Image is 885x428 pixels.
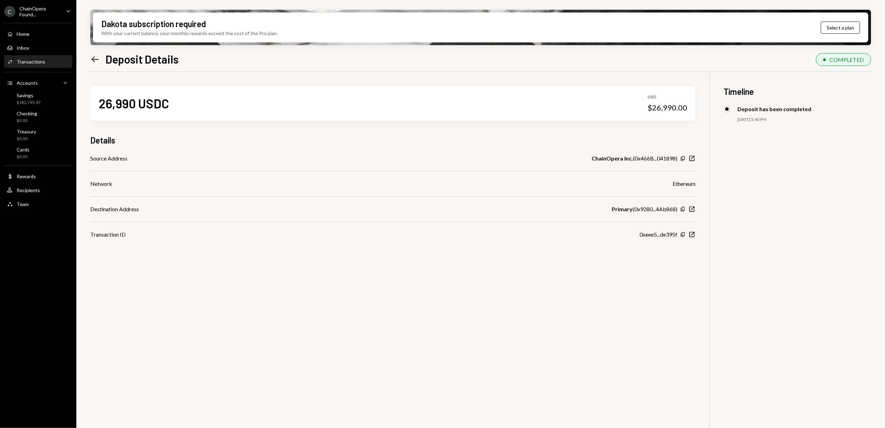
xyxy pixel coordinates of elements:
a: Home [4,27,72,40]
div: Network [90,180,112,188]
a: Accounts [4,76,72,89]
b: Primary [612,205,633,213]
div: Recipients [17,187,40,193]
div: ChainOpera Found... [19,6,60,17]
div: Savings [17,92,41,98]
div: Transactions [17,59,45,65]
div: Home [17,31,30,37]
div: $0.00 [17,136,36,142]
div: Deposit has been completed [737,106,811,112]
div: ( 0x466B...041898 ) [592,154,677,163]
div: Ethereum [673,180,695,188]
div: Destination Address [90,205,139,213]
h1: Deposit Details [106,52,178,66]
div: $0.00 [17,118,37,124]
a: Recipients [4,184,72,196]
div: Inbox [17,45,29,51]
div: Transaction ID [90,230,126,239]
div: With your current balance, your monthly rewards exceed the cost of the Pro plan. [101,30,278,37]
a: Team [4,198,72,210]
button: Select a plan [821,22,860,34]
h3: Timeline [724,86,871,97]
div: $183,795.47 [17,100,41,106]
div: $26,990.00 [648,103,687,113]
div: Dakota subscription required [101,18,206,30]
div: ( 0x9280...4Ab868 ) [612,205,677,213]
a: Rewards [4,170,72,182]
div: Rewards [17,173,36,179]
div: Source Address [90,154,127,163]
div: Accounts [17,80,38,86]
div: Treasury [17,129,36,134]
div: Cards [17,147,30,153]
div: $0.00 [17,154,30,160]
h3: Details [90,134,115,146]
a: Inbox [4,41,72,54]
a: Cards$0.00 [4,145,72,161]
b: ChainOpera Inc. [592,154,633,163]
div: Checking [17,110,37,116]
a: Checking$0.00 [4,108,72,125]
div: 26,990 USDC [99,96,169,111]
a: Transactions [4,55,72,68]
div: [DATE] 5:40 PM [737,117,871,123]
div: 0xeee5...de395f [640,230,677,239]
div: Team [17,201,29,207]
a: Savings$183,795.47 [4,90,72,107]
a: Treasury$0.00 [4,126,72,143]
div: C [4,6,15,17]
div: USD [648,94,687,100]
div: COMPLETED [829,56,864,63]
